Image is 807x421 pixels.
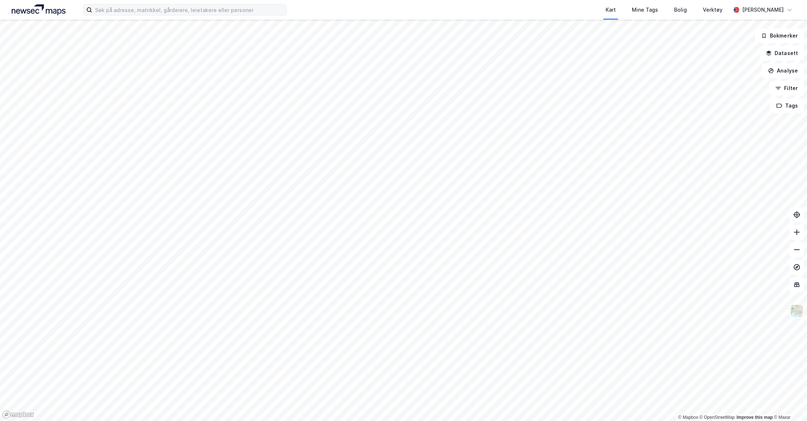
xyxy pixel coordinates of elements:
[771,386,807,421] iframe: Chat Widget
[700,415,735,420] a: OpenStreetMap
[632,5,658,14] div: Mine Tags
[2,410,34,419] a: Mapbox homepage
[92,4,287,15] input: Søk på adresse, matrikkel, gårdeiere, leietakere eller personer
[769,81,804,95] button: Filter
[606,5,616,14] div: Kart
[790,304,804,318] img: Z
[771,386,807,421] div: Kontrollprogram for chat
[762,63,804,78] button: Analyse
[742,5,784,14] div: [PERSON_NAME]
[12,4,66,15] img: logo.a4113a55bc3d86da70a041830d287a7e.svg
[737,415,773,420] a: Improve this map
[760,46,804,61] button: Datasett
[678,415,698,420] a: Mapbox
[703,5,723,14] div: Verktøy
[755,28,804,43] button: Bokmerker
[770,98,804,113] button: Tags
[674,5,687,14] div: Bolig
